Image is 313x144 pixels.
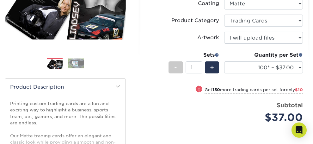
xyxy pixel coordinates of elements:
div: Artwork [197,34,219,41]
strong: Subtotal [277,102,303,109]
div: Sets [169,51,219,59]
img: Trading Cards 02 [68,59,84,68]
div: Quantity per Set [224,51,303,59]
h2: Product Description [5,79,126,95]
div: Open Intercom Messenger [292,122,307,138]
strong: 150 [212,87,220,92]
span: ! [198,86,200,93]
span: - [174,63,177,72]
span: only [286,87,303,92]
small: Get more trading cards per set for [205,87,303,94]
img: Trading Cards 01 [47,58,63,69]
span: $10 [295,87,303,92]
span: + [210,63,214,72]
div: Product Category [171,17,219,24]
div: $37.00 [229,110,303,125]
